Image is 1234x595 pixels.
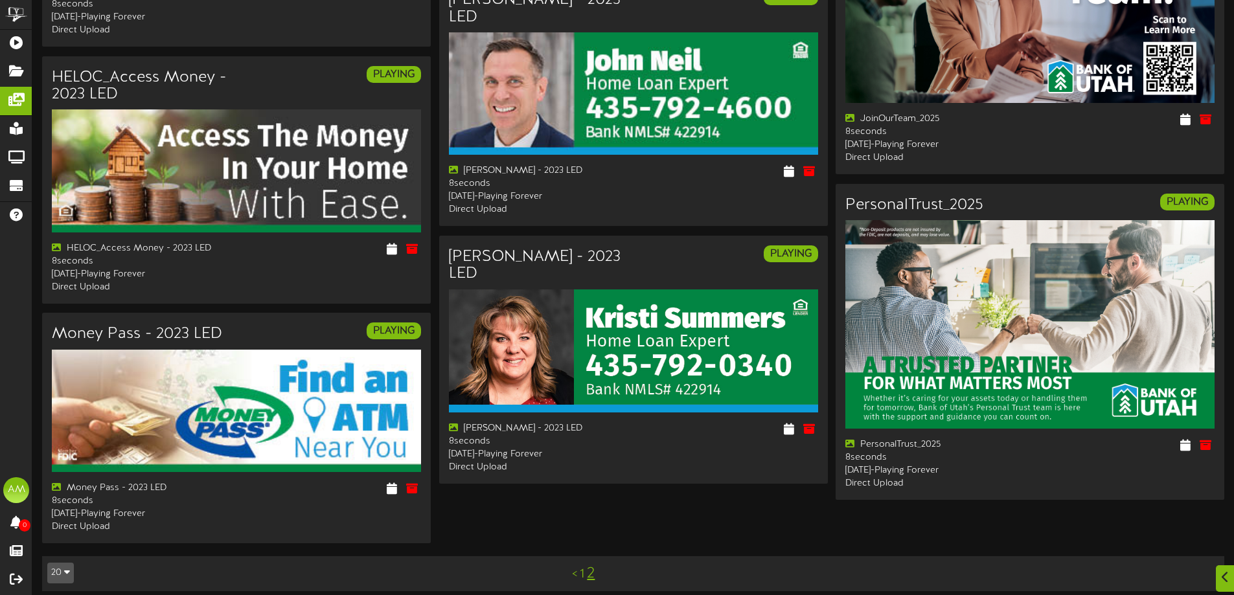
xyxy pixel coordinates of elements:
[373,325,415,337] strong: PLAYING
[449,422,624,435] div: [PERSON_NAME] - 2023 LED
[52,521,227,533] div: Direct Upload
[52,268,227,281] div: [DATE] - Playing Forever
[449,448,624,461] div: [DATE] - Playing Forever
[1167,196,1208,208] strong: PLAYING
[3,477,29,503] div: AM
[587,565,595,582] a: 2
[845,438,1020,451] div: PersonalTrust_2025
[52,508,227,521] div: [DATE] - Playing Forever
[52,482,227,495] div: Money Pass - 2023 LED
[449,164,624,177] div: [PERSON_NAME] - 2023 LED
[845,477,1020,490] div: Direct Upload
[52,495,227,508] div: 8 seconds
[572,567,577,581] a: <
[52,255,227,268] div: 8 seconds
[52,242,227,255] div: HELOC_Access Money - 2023 LED
[845,126,1020,139] div: 8 seconds
[845,139,1020,152] div: [DATE] - Playing Forever
[845,197,983,214] h3: PersonalTrust_2025
[19,519,30,532] span: 0
[52,281,227,294] div: Direct Upload
[580,567,584,581] a: 1
[52,69,227,104] h3: HELOC_Access Money - 2023 LED
[449,177,624,190] div: 8 seconds
[845,451,1020,464] div: 8 seconds
[52,11,227,24] div: [DATE] - Playing Forever
[770,248,812,260] strong: PLAYING
[449,289,818,412] img: 70563289-95f5-407c-b549-789d7b58691dnew_kristisummers_2023_led.jpg
[52,326,222,342] h3: Money Pass - 2023 LED
[449,203,624,216] div: Direct Upload
[52,109,421,232] img: e80c7e35-ffe7-491f-ad08-30f4440cfde8heloc_accessmoney_2023_led.jpg
[845,464,1020,477] div: [DATE] - Playing Forever
[373,69,415,80] strong: PLAYING
[449,249,624,283] h3: [PERSON_NAME] - 2023 LED
[449,435,624,448] div: 8 seconds
[52,350,421,473] img: 30820e92-38f9-4693-86e9-84405d02c3c5moneypass_2023_led.jpg
[449,461,624,474] div: Direct Upload
[845,152,1020,164] div: Direct Upload
[52,24,227,37] div: Direct Upload
[449,32,818,155] img: 5dc7496f-f64f-432c-849e-80d7c090a1b3johnneil_2023_led.jpg
[845,220,1215,429] img: 5a6e97dd-411f-47f5-a9e8-79234e44fda8.jpg
[47,563,74,583] button: 20
[845,113,1020,126] div: JoinOurTeam_2025
[449,190,624,203] div: [DATE] - Playing Forever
